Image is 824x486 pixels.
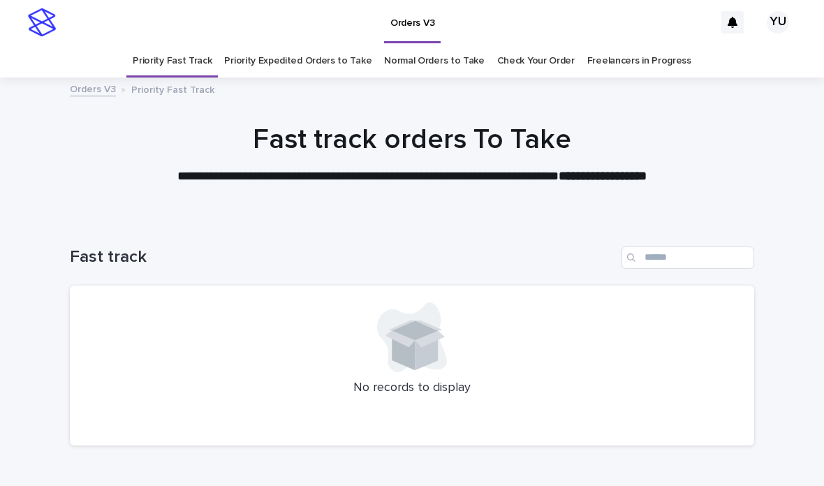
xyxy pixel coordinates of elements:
p: Priority Fast Track [131,81,214,96]
h1: Fast track [70,247,616,267]
a: Priority Expedited Orders to Take [224,45,371,78]
img: stacker-logo-s-only.png [28,8,56,36]
a: Freelancers in Progress [587,45,691,78]
a: Priority Fast Track [133,45,212,78]
a: Check Your Order [497,45,575,78]
h1: Fast track orders To Take [70,123,754,156]
a: Normal Orders to Take [384,45,485,78]
a: Orders V3 [70,80,116,96]
p: No records to display [87,381,737,396]
input: Search [621,246,754,269]
div: YU [767,11,789,34]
